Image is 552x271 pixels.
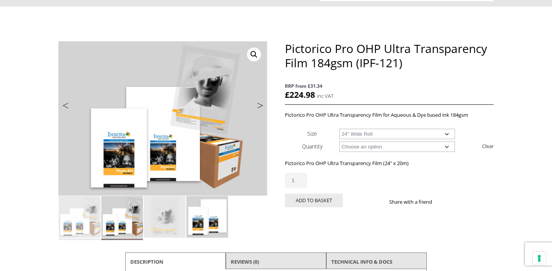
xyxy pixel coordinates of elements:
img: email sharing button [460,199,466,205]
img: twitter sharing button [451,199,457,205]
img: Pictorico Pro OHP Ultra Transparency Film 184gsm (IPF-121) - Image 4 [186,196,228,238]
bdi: 224.98 [285,89,315,100]
span: £ [285,89,290,100]
a: Clear options [482,140,494,152]
input: Product quantity [285,173,307,188]
span: RRP from £31.34 [285,82,494,90]
button: Add to basket [285,194,343,207]
label: Quantity [302,143,322,150]
p: Share with a friend [389,198,441,206]
button: Your consent preferences for tracking technologies [533,252,546,265]
p: Pictorico Pro OHP Ultra Transparency Film (24″ x 20m) [285,159,494,168]
img: Pictorico Pro OHP Ultra Transparency Film 184gsm (IPF-121) [59,196,101,238]
img: Pictorico Pro OHP Ultra Transparency Film 184gsm (IPF-121) - Image 2 [101,196,143,238]
img: facebook sharing button [441,199,448,205]
a: View full-screen image gallery [247,48,261,61]
h1: Pictorico Pro OHP Ultra Transparency Film 184gsm (IPF-121) [285,41,494,70]
p: Pictorico Pro OHP Ultra Transparency Film for Aqueous & Dye based ink 184gsm [285,111,494,119]
label: Size [307,130,317,137]
a: TECHNICAL INFO & DOCS [331,255,392,269]
a: Description [130,255,164,269]
a: Reviews (0) [231,255,259,269]
img: Pictorico Pro OHP Ultra Transparency Film 184gsm (IPF-121) - Image 3 [144,196,186,238]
